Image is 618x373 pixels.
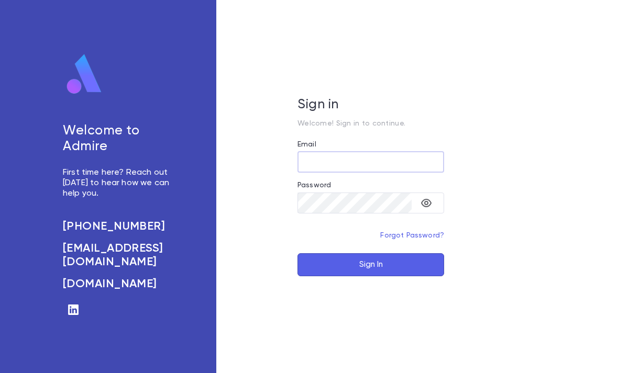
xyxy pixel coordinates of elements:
[63,242,174,269] a: [EMAIL_ADDRESS][DOMAIN_NAME]
[63,167,174,199] p: First time here? Reach out [DATE] to hear how we can help you.
[297,253,444,276] button: Sign In
[63,220,174,233] a: [PHONE_NUMBER]
[63,123,174,155] h5: Welcome to Admire
[416,193,437,213] button: toggle password visibility
[63,277,174,291] a: [DOMAIN_NAME]
[297,181,331,189] label: Password
[380,232,444,239] a: Forgot Password?
[297,119,444,128] p: Welcome! Sign in to continue.
[297,140,316,149] label: Email
[63,53,106,95] img: logo
[297,97,444,113] h5: Sign in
